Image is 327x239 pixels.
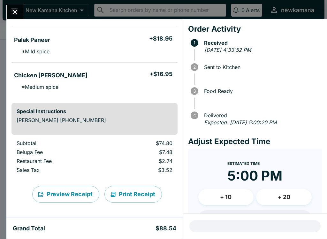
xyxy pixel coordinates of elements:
[17,48,49,55] p: * Mild spice
[17,158,101,164] p: Restaurant Fee
[17,108,172,114] h6: Special Instructions
[111,167,172,173] p: $3.52
[201,112,322,118] span: Delivered
[32,186,99,203] button: Preview Receipt
[17,117,172,123] p: [PERSON_NAME] [PHONE_NUMBER]
[201,88,322,94] span: Food Ready
[193,65,196,70] text: 2
[104,186,162,203] button: Print Receipt
[194,40,195,45] text: 1
[111,158,172,164] p: $2.74
[227,167,282,184] time: 5:00 PM
[111,140,172,146] p: $74.80
[201,40,322,46] span: Received
[193,89,196,94] text: 3
[111,149,172,155] p: $7.48
[14,72,87,79] h5: Chicken [PERSON_NAME]
[201,64,322,70] span: Sent to Kitchen
[188,24,322,34] h4: Order Activity
[17,84,58,90] p: * Medium spice
[17,149,101,155] p: Beluga Fee
[14,36,50,44] h5: Palak Paneer
[149,70,172,78] h5: + $16.95
[17,140,101,146] p: Subtotal
[149,35,172,42] h5: + $18.95
[11,140,178,176] table: orders table
[227,161,260,166] span: Estimated Time
[204,47,251,53] em: [DATE] 4:33:52 PM
[13,225,45,232] h5: Grand Total
[256,189,312,205] button: + 20
[193,113,196,118] text: 4
[198,189,254,205] button: + 10
[7,5,23,19] button: Close
[17,167,101,173] p: Sales Tax
[188,137,322,146] h4: Adjust Expected Time
[204,119,277,126] em: Expected: [DATE] 5:00:20 PM
[156,225,176,232] h5: $88.54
